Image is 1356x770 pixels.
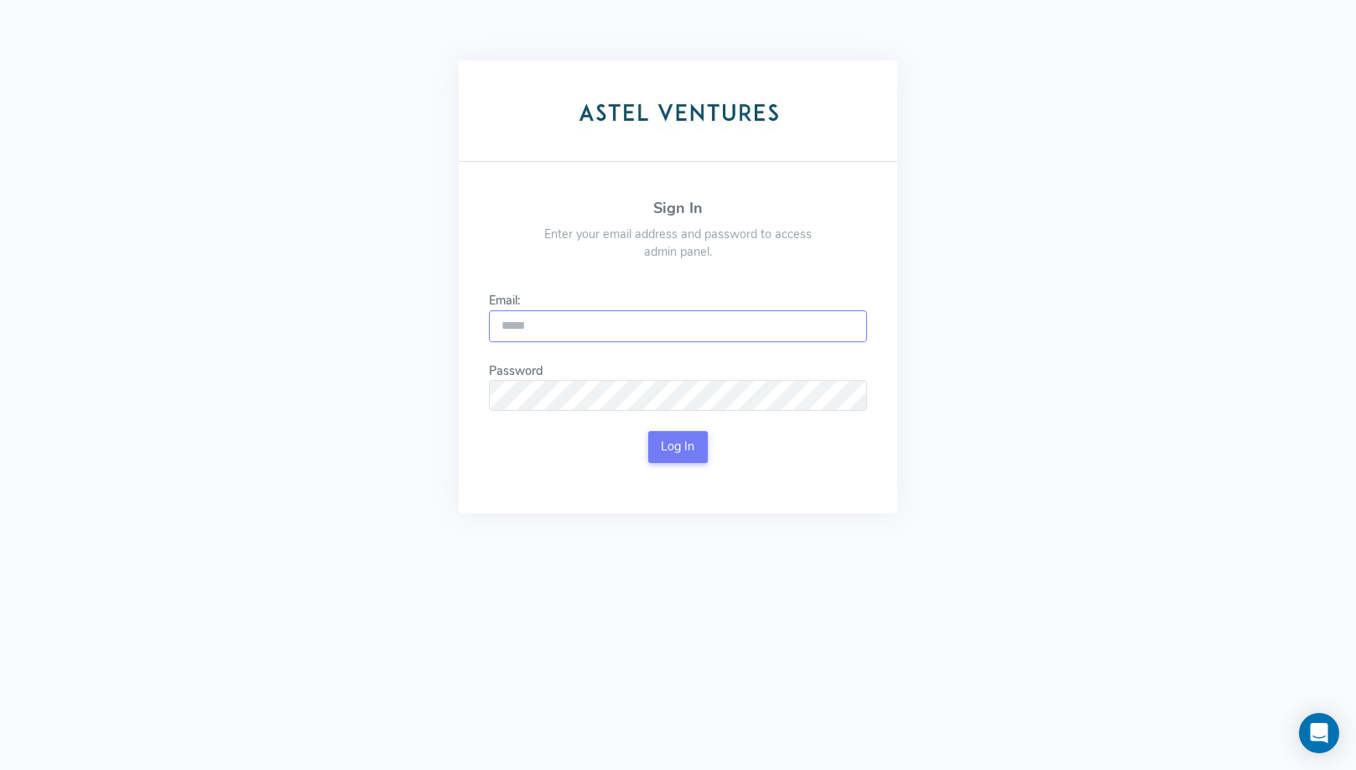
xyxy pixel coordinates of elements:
[536,226,819,262] p: Enter your email address and password to access admin panel.
[489,292,520,310] label: Email:
[536,200,819,217] h4: Sign In
[1299,713,1339,753] div: Open Intercom Messenger
[648,431,708,463] button: Log In
[489,362,543,381] label: Password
